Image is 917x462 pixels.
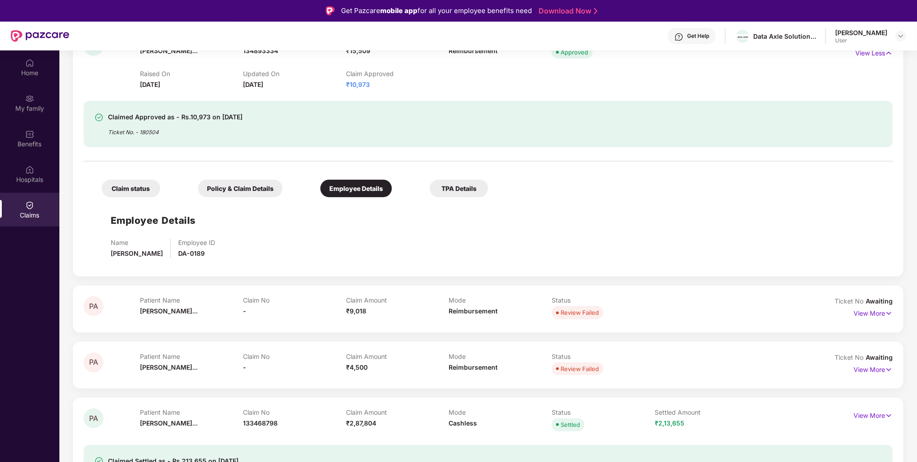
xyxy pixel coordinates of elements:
[854,408,893,421] p: View More
[140,307,198,315] span: [PERSON_NAME]...
[866,297,893,305] span: Awaiting
[102,180,160,197] div: Claim status
[243,363,246,371] span: -
[140,408,243,416] p: Patient Name
[346,296,449,304] p: Claim Amount
[178,239,215,246] p: Employee ID
[89,415,98,422] span: PA
[243,70,346,77] p: Updated On
[655,408,758,416] p: Settled Amount
[140,47,198,54] span: [PERSON_NAME]...
[243,353,346,360] p: Claim No
[140,296,243,304] p: Patient Name
[736,34,749,39] img: WhatsApp%20Image%202022-10-27%20at%2012.58.27.jpeg
[380,6,418,15] strong: mobile app
[346,419,376,427] span: ₹2,87,804
[855,46,893,58] p: View Less
[326,6,335,15] img: Logo
[243,408,346,416] p: Claim No
[243,81,263,88] span: [DATE]
[346,353,449,360] p: Claim Amount
[561,420,580,429] div: Settled
[94,113,103,122] img: svg+xml;base64,PHN2ZyBpZD0iU3VjY2Vzcy0zMngzMiIgeG1sbnM9Imh0dHA6Ly93d3cudzMub3JnLzIwMDAvc3ZnIiB3aW...
[885,308,893,318] img: svg+xml;base64,PHN2ZyB4bWxucz0iaHR0cDovL3d3dy53My5vcmcvMjAwMC9zdmciIHdpZHRoPSIxNyIgaGVpZ2h0PSIxNy...
[885,411,893,421] img: svg+xml;base64,PHN2ZyB4bWxucz0iaHR0cDovL3d3dy53My5vcmcvMjAwMC9zdmciIHdpZHRoPSIxNyIgaGVpZ2h0PSIxNy...
[552,296,655,304] p: Status
[561,308,599,317] div: Review Failed
[341,5,532,16] div: Get Pazcare for all your employee benefits need
[140,363,198,371] span: [PERSON_NAME]...
[11,30,69,42] img: New Pazcare Logo
[346,307,366,315] span: ₹9,018
[885,48,893,58] img: svg+xml;base64,PHN2ZyB4bWxucz0iaHR0cDovL3d3dy53My5vcmcvMjAwMC9zdmciIHdpZHRoPSIxNyIgaGVpZ2h0PSIxNy...
[198,180,283,197] div: Policy & Claim Details
[140,81,160,88] span: [DATE]
[25,130,34,139] img: svg+xml;base64,PHN2ZyBpZD0iQmVuZWZpdHMiIHhtbG5zPSJodHRwOi8vd3d3LnczLm9yZy8yMDAwL3N2ZyIgd2lkdGg9Ij...
[449,408,552,416] p: Mode
[346,363,368,371] span: ₹4,500
[346,47,370,54] span: ₹15,509
[835,353,866,361] span: Ticket No
[178,249,205,257] span: DA-0189
[674,32,683,41] img: svg+xml;base64,PHN2ZyBpZD0iSGVscC0zMngzMiIgeG1sbnM9Imh0dHA6Ly93d3cudzMub3JnLzIwMDAvc3ZnIiB3aWR0aD...
[866,353,893,361] span: Awaiting
[25,201,34,210] img: svg+xml;base64,PHN2ZyBpZD0iQ2xhaW0iIHhtbG5zPSJodHRwOi8vd3d3LnczLm9yZy8yMDAwL3N2ZyIgd2lkdGg9IjIwIi...
[111,239,163,246] p: Name
[552,353,655,360] p: Status
[140,419,198,427] span: [PERSON_NAME]...
[655,419,684,427] span: ₹2,13,655
[449,307,498,315] span: Reimbursement
[594,6,598,16] img: Stroke
[449,353,552,360] p: Mode
[243,419,278,427] span: 133468798
[552,408,655,416] p: Status
[346,408,449,416] p: Claim Amount
[89,358,98,366] span: PA
[897,32,904,40] img: svg+xml;base64,PHN2ZyBpZD0iRHJvcGRvd24tMzJ4MzIiIHhtbG5zPSJodHRwOi8vd3d3LnczLm9yZy8yMDAwL3N2ZyIgd2...
[854,362,893,375] p: View More
[835,37,887,44] div: User
[430,180,488,197] div: TPA Details
[25,59,34,68] img: svg+xml;base64,PHN2ZyBpZD0iSG9tZSIgeG1sbnM9Imh0dHA6Ly93d3cudzMub3JnLzIwMDAvc3ZnIiB3aWR0aD0iMjAiIG...
[243,296,346,304] p: Claim No
[561,48,588,57] div: Approved
[835,28,887,37] div: [PERSON_NAME]
[854,306,893,318] p: View More
[140,353,243,360] p: Patient Name
[885,365,893,375] img: svg+xml;base64,PHN2ZyB4bWxucz0iaHR0cDovL3d3dy53My5vcmcvMjAwMC9zdmciIHdpZHRoPSIxNyIgaGVpZ2h0PSIxNy...
[111,213,196,228] h1: Employee Details
[140,70,243,77] p: Raised On
[243,307,246,315] span: -
[449,296,552,304] p: Mode
[835,297,866,305] span: Ticket No
[25,165,34,174] img: svg+xml;base64,PHN2ZyBpZD0iSG9zcGl0YWxzIiB4bWxucz0iaHR0cDovL3d3dy53My5vcmcvMjAwMC9zdmciIHdpZHRoPS...
[449,363,498,371] span: Reimbursement
[243,47,278,54] span: 134893334
[320,180,392,197] div: Employee Details
[108,112,243,122] div: Claimed Approved as - Rs.10,973 on [DATE]
[346,81,370,88] span: ₹10,973
[89,303,98,310] span: PA
[753,32,816,41] div: Data Axle Solutions Private Limited
[449,419,477,427] span: Cashless
[449,47,498,54] span: Reimbursement
[111,249,163,257] span: [PERSON_NAME]
[687,32,709,40] div: Get Help
[25,94,34,103] img: svg+xml;base64,PHN2ZyB3aWR0aD0iMjAiIGhlaWdodD0iMjAiIHZpZXdCb3g9IjAgMCAyMCAyMCIgZmlsbD0ibm9uZSIgeG...
[539,6,595,16] a: Download Now
[346,70,449,77] p: Claim Approved
[108,122,243,136] div: Ticket No. - 180504
[561,364,599,373] div: Review Failed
